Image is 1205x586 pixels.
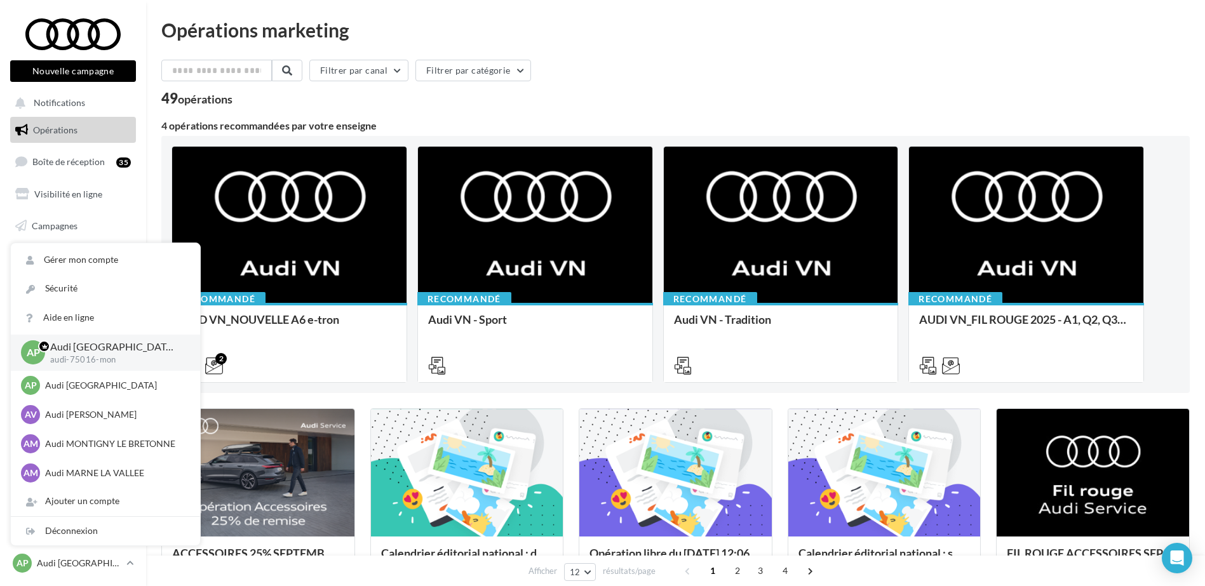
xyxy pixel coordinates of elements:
[11,274,200,303] a: Sécurité
[32,156,105,167] span: Boîte de réception
[775,561,795,581] span: 4
[8,181,138,208] a: Visibilité en ligne
[8,276,138,313] a: PLV et print personnalisable
[37,557,121,569] p: Audi [GEOGRAPHIC_DATA] 16
[11,246,200,274] a: Gérer mon compte
[8,117,138,143] a: Opérations
[10,60,136,82] button: Nouvelle campagne
[8,148,138,175] a: Boîte de réception35
[428,313,642,338] div: Audi VN - Sport
[570,567,581,577] span: 12
[11,487,200,516] div: Ajouter un compte
[589,547,762,572] div: Opération libre du [DATE] 12:06
[1162,543,1192,573] div: Open Intercom Messenger
[161,20,1190,39] div: Opérations marketing
[45,437,185,450] p: Audi MONTIGNY LE BRETONNE
[528,565,557,577] span: Afficher
[27,345,40,360] span: AP
[116,157,131,168] div: 35
[908,292,1002,306] div: Recommandé
[34,98,85,109] span: Notifications
[663,292,757,306] div: Recommandé
[10,551,136,575] a: AP Audi [GEOGRAPHIC_DATA] 16
[215,353,227,364] div: 2
[381,547,553,572] div: Calendrier éditorial national : du 02.09 au 03.09
[24,437,38,450] span: AM
[25,408,37,421] span: AV
[798,547,971,572] div: Calendrier éditorial national : semaine du 25.08 au 31.08
[172,292,266,306] div: Recommandé
[1007,547,1179,572] div: FIL ROUGE ACCESSOIRES SEPTEMBRE - AUDI SERVICE
[417,292,511,306] div: Recommandé
[178,93,232,105] div: opérations
[161,91,232,105] div: 49
[45,379,185,392] p: Audi [GEOGRAPHIC_DATA]
[17,557,29,569] span: AP
[603,565,656,577] span: résultats/page
[674,313,888,338] div: Audi VN - Tradition
[33,124,77,135] span: Opérations
[25,379,37,392] span: AP
[919,313,1133,338] div: AUDI VN_FIL ROUGE 2025 - A1, Q2, Q3, Q5 et Q4 e-tron
[182,313,396,338] div: AUD VN_NOUVELLE A6 e-tron
[50,340,180,354] p: Audi [GEOGRAPHIC_DATA] 16
[8,244,138,270] a: Médiathèque
[24,467,38,479] span: AM
[32,220,77,230] span: Campagnes
[50,354,180,366] p: audi-75016-mon
[309,60,408,81] button: Filtrer par canal
[415,60,531,81] button: Filtrer par catégorie
[750,561,771,581] span: 3
[45,467,185,479] p: Audi MARNE LA VALLEE
[172,547,344,572] div: ACCESSOIRES 25% SEPTEMBRE - AUDI SERVICE
[45,408,185,421] p: Audi [PERSON_NAME]
[727,561,748,581] span: 2
[564,563,596,581] button: 12
[34,189,102,199] span: Visibilité en ligne
[11,517,200,545] div: Déconnexion
[703,561,723,581] span: 1
[11,303,200,332] a: Aide en ligne
[161,121,1190,131] div: 4 opérations recommandées par votre enseigne
[8,213,138,239] a: Campagnes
